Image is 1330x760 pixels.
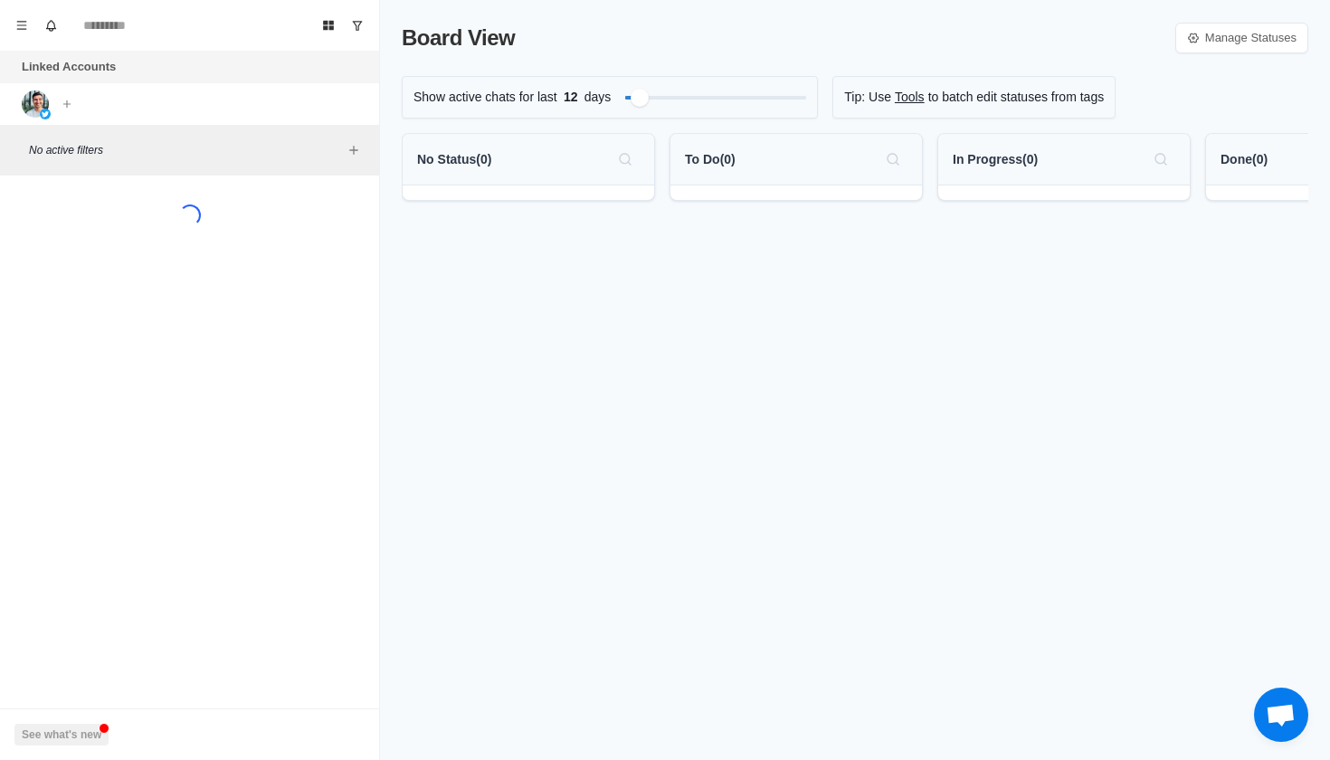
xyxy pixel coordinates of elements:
[879,145,907,174] button: Search
[314,11,343,40] button: Board View
[14,724,109,746] button: See what's new
[29,142,343,158] p: No active filters
[7,11,36,40] button: Menu
[22,58,116,76] p: Linked Accounts
[685,150,736,169] p: To Do ( 0 )
[1146,145,1175,174] button: Search
[584,88,612,107] p: days
[56,93,78,115] button: Add account
[953,150,1038,169] p: In Progress ( 0 )
[343,139,365,161] button: Add filters
[895,88,925,107] a: Tools
[40,109,51,119] img: picture
[402,22,515,54] p: Board View
[417,150,491,169] p: No Status ( 0 )
[36,11,65,40] button: Notifications
[557,88,584,107] span: 12
[1175,23,1308,53] a: Manage Statuses
[631,89,649,107] div: Filter by activity days
[611,145,640,174] button: Search
[413,88,557,107] p: Show active chats for last
[928,88,1105,107] p: to batch edit statuses from tags
[1254,688,1308,742] div: Open chat
[22,90,49,118] img: picture
[1221,150,1268,169] p: Done ( 0 )
[343,11,372,40] button: Show unread conversations
[844,88,891,107] p: Tip: Use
